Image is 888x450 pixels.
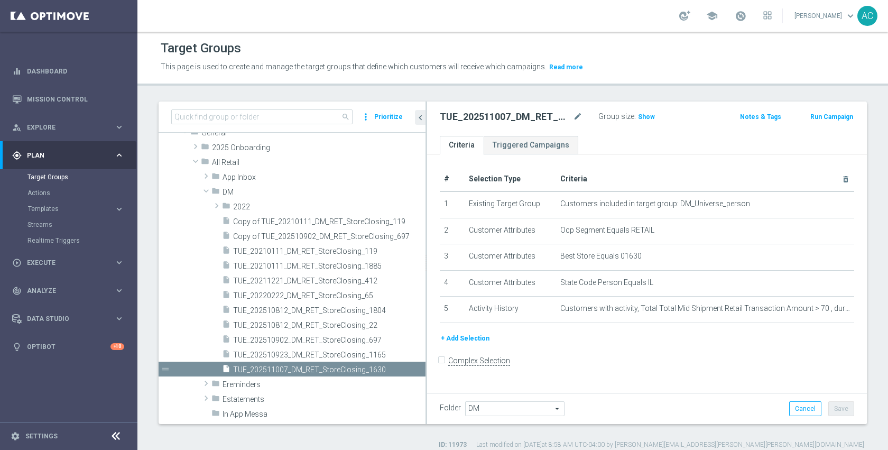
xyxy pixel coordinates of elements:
[27,152,114,159] span: Plan
[415,110,425,125] button: chevron_left
[12,342,22,352] i: lightbulb
[465,244,556,271] td: Customer Attributes
[212,158,425,167] span: All Retail
[845,10,856,22] span: keyboard_arrow_down
[114,150,124,160] i: keyboard_arrow_right
[341,113,350,121] span: search
[27,236,110,245] a: Realtime Triggers
[12,286,22,296] i: track_changes
[212,143,425,152] span: 2025 Onboarding
[211,172,220,184] i: folder
[233,262,425,271] span: TUE_20210111_DM_RET_StoreClosing_1885
[809,111,854,123] button: Run Campaign
[415,113,425,123] i: chevron_left
[27,124,114,131] span: Explore
[211,394,220,406] i: folder
[222,216,230,228] i: insert_drive_file
[793,8,857,24] a: [PERSON_NAME]keyboard_arrow_down
[211,409,220,421] i: folder
[27,201,136,217] div: Templates
[12,333,124,361] div: Optibot
[233,203,425,212] span: 2022
[440,403,461,412] label: Folder
[28,206,104,212] span: Templates
[828,401,854,416] button: Save
[233,306,425,315] span: TUE_202510812_DM_RET_StoreClosing_1804
[465,191,556,218] td: Existing Target Group
[440,111,571,123] h2: TUE_202511007_DM_RET_StoreClosing_1630
[439,440,467,449] label: ID: 11973
[223,188,425,197] span: DM
[440,136,484,154] a: Criteria
[360,109,371,124] i: more_vert
[560,304,850,313] span: Customers with activity, Total Total Mid Shipment Retail Transaction Amount > 70 , during the pre...
[560,199,750,208] span: Customers included in target group: DM_Universe_person
[27,85,124,113] a: Mission Control
[223,395,425,404] span: Estatements
[12,286,114,296] div: Analyze
[27,316,114,322] span: Data Studio
[27,189,110,197] a: Actions
[27,221,110,229] a: Streams
[484,136,578,154] a: Triggered Campaigns
[27,57,124,85] a: Dashboard
[27,185,136,201] div: Actions
[465,270,556,297] td: Customer Attributes
[222,261,230,273] i: insert_drive_file
[222,201,230,214] i: folder
[560,175,587,183] span: Criteria
[222,320,230,332] i: insert_drive_file
[373,110,404,124] button: Prioritize
[789,401,821,416] button: Cancel
[440,270,465,297] td: 4
[28,206,114,212] div: Templates
[233,277,425,286] span: TUE_20211221_DM_RET_StoreClosing_412
[222,305,230,317] i: insert_drive_file
[598,112,634,121] label: Group size
[12,151,114,160] div: Plan
[560,226,654,235] span: Ocp Segment Equals RETAIL
[573,111,582,123] i: mode_edit
[233,217,425,226] span: Copy of TUE_20210111_DM_RET_StoreClosing_119
[12,85,124,113] div: Mission Control
[12,287,125,295] button: track_changes Analyze keyboard_arrow_right
[114,286,124,296] i: keyboard_arrow_right
[25,433,58,439] a: Settings
[114,258,124,268] i: keyboard_arrow_right
[12,343,125,351] button: lightbulb Optibot +10
[114,204,124,214] i: keyboard_arrow_right
[465,297,556,323] td: Activity History
[12,95,125,104] button: Mission Control
[440,167,465,191] th: #
[440,191,465,218] td: 1
[233,291,425,300] span: TUE_20220222_DM_RET_StoreClosing_65
[222,231,230,243] i: insert_drive_file
[706,10,718,22] span: school
[12,315,125,323] button: Data Studio keyboard_arrow_right
[27,173,110,181] a: Target Groups
[12,258,22,268] i: play_circle_outline
[201,157,209,169] i: folder
[12,57,124,85] div: Dashboard
[27,333,110,361] a: Optibot
[27,288,114,294] span: Analyze
[161,62,547,71] span: This page is used to create and manage the target groups that define which customers will receive...
[171,109,353,124] input: Quick find group or folder
[12,259,125,267] button: play_circle_outline Execute keyboard_arrow_right
[12,123,114,132] div: Explore
[27,205,125,213] button: Templates keyboard_arrow_right
[233,321,425,330] span: TUE_202510812_DM_RET_StoreClosing_22
[12,67,125,76] button: equalizer Dashboard
[233,365,425,374] span: TUE_202511007_DM_RET_StoreClosing_1630
[114,122,124,132] i: keyboard_arrow_right
[548,61,584,73] button: Read more
[841,175,850,183] i: delete_forever
[12,151,125,160] button: gps_fixed Plan keyboard_arrow_right
[440,333,491,344] button: + Add Selection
